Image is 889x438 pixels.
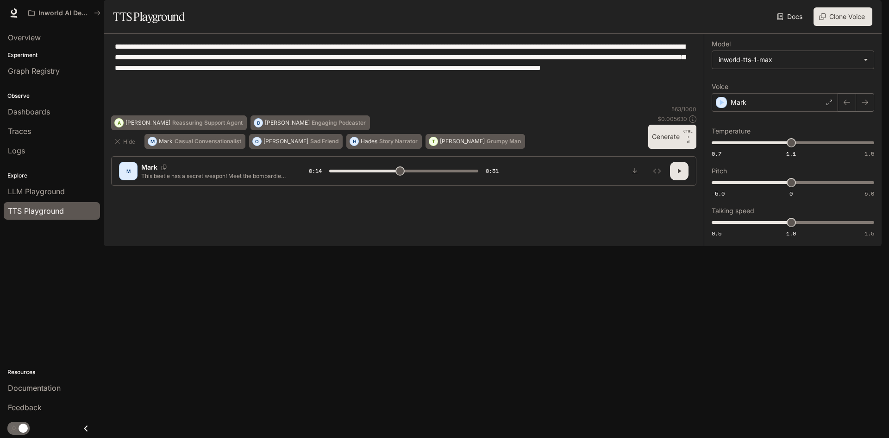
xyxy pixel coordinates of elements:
[864,150,874,158] span: 1.5
[426,134,525,149] button: T[PERSON_NAME]Grumpy Man
[111,134,141,149] button: Hide
[648,125,696,149] button: GenerateCTRL +⏎
[157,165,170,170] button: Copy Voice ID
[712,229,721,237] span: 0.5
[712,190,725,197] span: -5.0
[712,83,728,90] p: Voice
[361,139,377,144] p: Hades
[712,150,721,158] span: 0.7
[731,98,746,107] p: Mark
[864,190,874,197] span: 5.0
[346,134,422,149] button: HHadesStory Narrator
[440,139,485,144] p: [PERSON_NAME]
[263,139,308,144] p: [PERSON_NAME]
[487,139,521,144] p: Grumpy Man
[250,115,370,130] button: D[PERSON_NAME]Engaging Podcaster
[712,51,874,69] div: inworld-tts-1-max
[789,190,793,197] span: 0
[159,139,173,144] p: Mark
[864,229,874,237] span: 1.5
[712,168,727,174] p: Pitch
[379,139,418,144] p: Story Narrator
[309,166,322,176] span: 0:14
[265,120,310,126] p: [PERSON_NAME]
[125,120,170,126] p: [PERSON_NAME]
[786,229,796,237] span: 1.0
[814,7,872,26] button: Clone Voice
[172,120,243,126] p: Reassuring Support Agent
[115,115,123,130] div: A
[712,41,731,47] p: Model
[121,164,136,178] div: M
[113,7,185,26] h1: TTS Playground
[719,55,859,64] div: inworld-tts-1-max
[683,128,693,140] p: CTRL +
[671,105,696,113] p: 563 / 1000
[254,115,263,130] div: D
[683,128,693,145] p: ⏎
[312,120,366,126] p: Engaging Podcaster
[350,134,358,149] div: H
[141,172,287,180] p: This beetle has a secret weapon! Meet the bombardier beetle! When threatened, it can eject a boil...
[310,139,338,144] p: Sad Friend
[626,162,644,180] button: Download audio
[175,139,241,144] p: Casual Conversationalist
[144,134,245,149] button: MMarkCasual Conversationalist
[648,162,666,180] button: Inspect
[486,166,499,176] span: 0:31
[253,134,261,149] div: O
[775,7,806,26] a: Docs
[786,150,796,158] span: 1.1
[249,134,343,149] button: O[PERSON_NAME]Sad Friend
[712,208,754,214] p: Talking speed
[38,9,90,17] p: Inworld AI Demos
[148,134,157,149] div: M
[24,4,105,22] button: All workspaces
[712,128,751,134] p: Temperature
[429,134,438,149] div: T
[111,115,247,130] button: A[PERSON_NAME]Reassuring Support Agent
[141,163,157,172] p: Mark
